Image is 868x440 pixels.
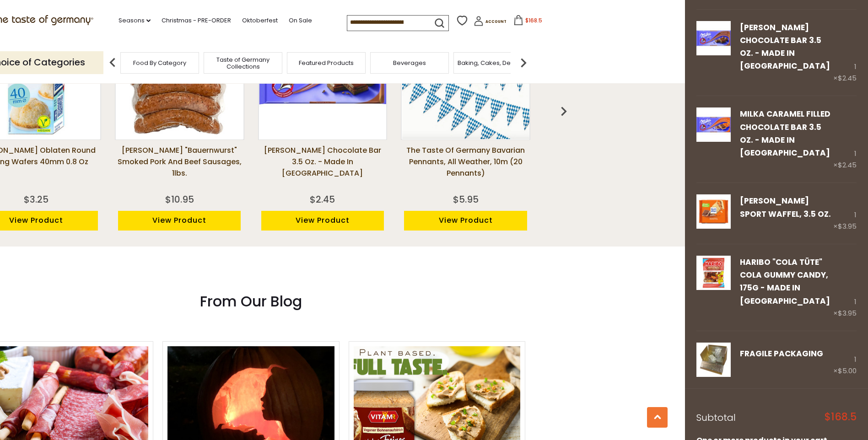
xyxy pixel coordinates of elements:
a: The Taste of Germany Bavarian Pennants, all weather, 10m (20 pennants) [401,145,530,190]
a: [PERSON_NAME] Sport Waffel, 3.5 oz. [740,195,831,219]
a: Christmas - PRE-ORDER [162,16,231,26]
a: View Product [261,211,384,231]
div: $3.25 [24,193,49,206]
a: View Product [404,211,527,231]
a: Haribo Cola Tute [696,256,731,319]
a: Ritter Sport Waffel [696,194,731,232]
span: $3.95 [838,221,857,231]
span: Account [485,19,507,24]
span: $3.95 [838,308,857,318]
span: $168.5 [825,412,857,422]
button: $168.5 [508,15,547,29]
div: 1 × [833,194,857,232]
a: FRAGILE Packaging [740,348,823,359]
a: Oktoberfest [242,16,278,26]
div: $2.45 [310,193,335,206]
img: Milka Noisette Chocolate Bar [696,21,731,55]
a: Account [474,16,507,29]
a: Beverages [393,59,426,66]
img: next arrow [514,54,533,72]
a: [PERSON_NAME] "Bauernwurst" Smoked Pork and Beef Sausages, 1lbs. [115,145,244,190]
a: Milka Caramel Filled Chocolate Bar [696,107,731,171]
img: Ritter Sport Waffel [696,194,731,229]
a: Food By Category [133,59,186,66]
a: View Product [118,211,241,231]
a: [PERSON_NAME] Chocolate Bar 3.5 oz. - made in [GEOGRAPHIC_DATA] [740,22,830,72]
span: $2.45 [838,73,857,83]
a: Seasons [119,16,151,26]
img: previous arrow [555,102,573,120]
div: $10.95 [165,193,194,206]
a: Featured Products [299,59,354,66]
span: $168.5 [525,16,542,24]
div: 1 × [833,256,857,319]
a: Taste of Germany Collections [206,56,280,70]
a: Milka Caramel Filled Chocolate Bar 3.5 oz. - made in [GEOGRAPHIC_DATA] [740,108,830,158]
a: Milka Noisette Chocolate Bar [696,21,731,85]
span: Subtotal [696,411,736,424]
a: On Sale [289,16,312,26]
a: Baking, Cakes, Desserts [458,59,528,66]
span: $5.00 [838,366,857,376]
div: 1 × [833,343,857,377]
img: FRAGILE Packaging [696,343,731,377]
img: Milka Caramel Filled Chocolate Bar [696,107,731,142]
div: 1 × [833,21,857,85]
div: 1 × [833,107,857,171]
a: Haribo "Cola Tüte" Cola Gummy Candy, 175g - Made in [GEOGRAPHIC_DATA] [740,257,830,306]
div: $5.95 [453,193,479,206]
img: previous arrow [103,54,122,72]
span: $2.45 [838,160,857,170]
img: Haribo Cola Tute [696,256,731,290]
a: [PERSON_NAME] Chocolate Bar 3.5 oz. - made in [GEOGRAPHIC_DATA] [258,145,388,190]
